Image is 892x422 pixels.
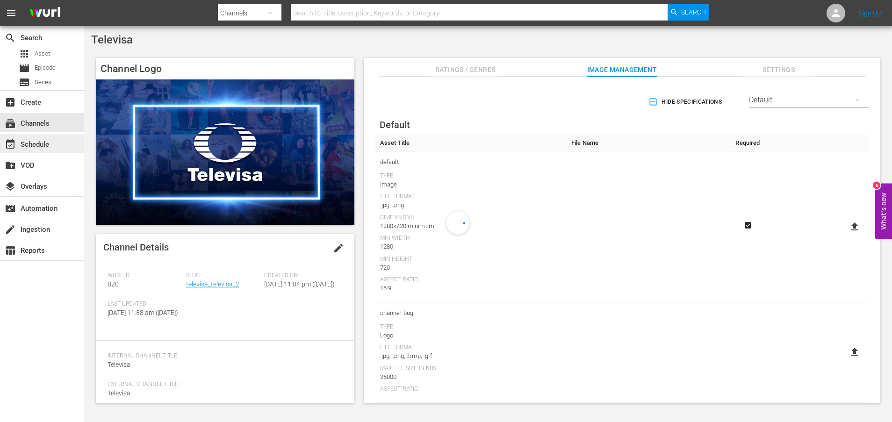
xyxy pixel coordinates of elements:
[380,193,562,200] div: File Format
[186,280,239,288] a: televisa_televisa_2
[22,2,67,24] img: ans4CAIJ8jUAAAAAAAAAAAAAAAAAAAAAAAAgQb4GAAAAAAAAAAAAAAAAAAAAAAAAJMjXAAAAAAAAAAAAAAAAAAAAAAAAgAT5G...
[108,352,338,360] span: Internal Channel Title:
[380,372,562,382] div: 25000
[727,135,768,151] th: Required
[380,365,562,372] div: Max File Size In Kbs
[5,181,16,192] span: Overlays
[19,77,30,88] span: Series
[375,135,567,151] th: Asset Title
[380,344,562,351] div: File Format
[380,119,410,130] span: Default
[380,214,562,222] div: Dimensions
[587,64,657,76] span: Image Management
[5,32,16,43] span: Search
[873,181,880,189] div: 6
[333,243,344,254] span: edit
[91,33,133,46] span: Televisa
[108,300,181,308] span: Last Updated:
[108,389,130,397] span: Televisa
[19,63,30,74] span: Episode
[380,263,562,272] div: 720
[264,272,338,279] span: Created On:
[264,280,335,288] span: [DATE] 11:04 pm ([DATE])
[380,284,562,293] div: 16:9
[567,135,728,151] th: File Name
[35,49,50,58] span: Asset
[6,7,17,19] span: menu
[327,237,350,259] button: edit
[380,256,562,263] div: Min Height
[380,222,562,231] div: 1280x720 minimum
[749,87,869,113] div: Default
[380,331,562,340] div: Logo
[380,156,562,168] span: default
[743,64,813,76] span: Settings
[108,272,181,279] span: Wurl ID:
[430,64,500,76] span: Ratings / Genres
[5,160,16,171] span: VOD
[380,172,562,180] div: Type
[380,235,562,242] div: Min Width
[380,307,562,319] span: channel-bug
[650,97,722,107] span: Hide Specifications
[5,139,16,150] span: Schedule
[35,78,51,87] span: Series
[380,351,562,361] div: .jpg, .png, .bmp, .gif
[5,245,16,256] span: Reports
[5,118,16,129] span: Channels
[742,221,754,229] svg: Required
[103,242,169,253] span: Channel Details
[380,242,562,251] div: 1280
[96,58,354,79] h4: Channel Logo
[380,386,562,393] div: Aspect Ratio
[647,89,726,115] button: Hide Specifications
[19,48,30,59] span: Asset
[5,203,16,214] span: Automation
[875,183,892,239] button: Open Feedback Widget
[108,361,130,368] span: Televisa
[681,4,706,21] span: Search
[35,63,56,72] span: Episode
[108,309,178,316] span: [DATE] 11:58 am ([DATE])
[108,280,119,288] span: 820
[186,272,260,279] span: Slug:
[859,9,883,17] a: Sign Out
[380,276,562,284] div: Aspect Ratio
[380,323,562,331] div: Type
[96,79,354,225] img: Televisa
[668,4,709,21] button: Search
[5,97,16,108] span: Create
[108,381,338,388] span: External Channel Title:
[380,200,562,210] div: .jpg, .png
[380,180,562,189] div: Image
[5,224,16,235] span: Ingestion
